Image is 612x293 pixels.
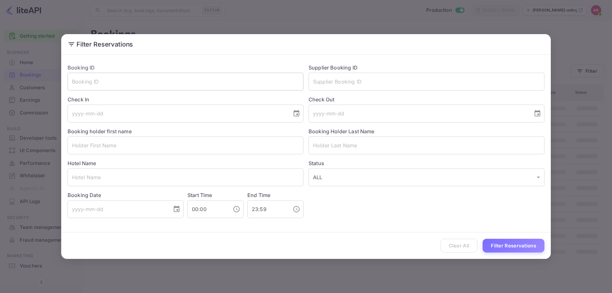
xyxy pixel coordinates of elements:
[309,105,528,122] input: yyyy-mm-dd
[309,96,544,103] label: Check Out
[68,191,184,199] label: Booking Date
[68,96,303,103] label: Check In
[309,73,544,91] input: Supplier Booking ID
[68,128,132,135] label: Booking holder first name
[290,107,303,120] button: Choose date
[247,192,270,198] label: End Time
[187,192,212,198] label: Start Time
[230,203,243,216] button: Choose time, selected time is 12:00 AM
[309,168,544,186] div: ALL
[170,203,183,216] button: Choose date
[531,107,544,120] button: Choose date
[309,136,544,154] input: Holder Last Name
[61,34,551,55] h2: Filter Reservations
[247,200,288,218] input: hh:mm
[68,160,96,166] label: Hotel Name
[483,239,544,253] button: Filter Reservations
[290,203,303,216] button: Choose time, selected time is 11:59 PM
[68,200,168,218] input: yyyy-mm-dd
[68,73,303,91] input: Booking ID
[68,168,303,186] input: Hotel Name
[68,105,288,122] input: yyyy-mm-dd
[309,64,358,71] label: Supplier Booking ID
[309,159,544,167] label: Status
[68,136,303,154] input: Holder First Name
[309,128,375,135] label: Booking Holder Last Name
[68,64,95,71] label: Booking ID
[187,200,228,218] input: hh:mm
